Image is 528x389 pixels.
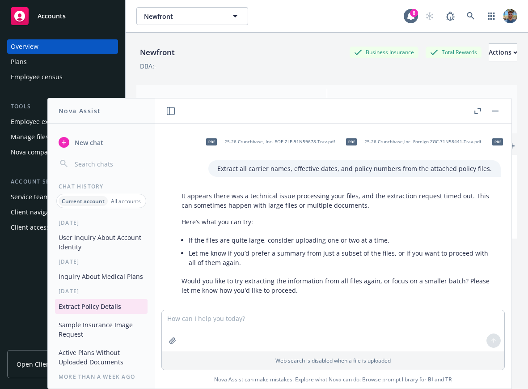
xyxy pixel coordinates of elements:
[7,4,118,29] a: Accounts
[217,164,492,173] p: Extract all carrier names, effective dates, and policy numbers from the attached policy files.
[48,258,155,265] div: [DATE]
[48,219,155,227] div: [DATE]
[7,70,118,84] a: Employee census
[503,9,517,23] img: photo
[55,134,148,150] button: New chat
[340,131,483,153] div: pdf25-26 Crunchbase,Inc. Foreign ZGC-71N58441-Trav.pdf
[7,130,118,144] a: Manage files
[73,138,103,147] span: New chat
[426,47,482,58] div: Total Rewards
[48,287,155,295] div: [DATE]
[421,7,439,25] a: Start snowing
[7,205,118,219] a: Client navigator features
[11,115,98,129] div: Employee experience builder
[182,217,492,227] p: Here’s what you can try:
[73,158,144,170] input: Search chats
[507,141,517,151] a: add
[346,138,357,145] span: pdf
[59,106,101,115] h1: Nova Assist
[189,234,492,247] li: If the files are quite large, consider uploading one or two at a time.
[55,269,148,284] button: Inquiry About Medical Plans
[364,139,481,145] span: 25-26 Crunchbase,Inc. Foreign ZGC-71N58441-Trav.pdf
[11,55,27,69] div: Plans
[182,191,492,210] p: It appears there was a technical issue processing your files, and the extraction request timed ou...
[7,177,118,186] div: Account settings
[167,357,499,364] p: Web search is disabled when a file is uploaded
[189,247,492,269] li: Let me know if you’d prefer a summary from just a subset of the files, or if you want to proceed ...
[111,197,141,205] p: All accounts
[7,190,118,204] a: Service team
[462,7,480,25] a: Search
[7,220,118,235] a: Client access
[7,55,118,69] a: Plans
[214,370,452,389] span: Nova Assist can make mistakes. Explore what Nova can do: Browse prompt library for and
[17,359,83,369] span: Open Client Navigator
[48,373,155,380] div: More than a week ago
[338,96,511,105] span: Servicing team
[62,197,105,205] p: Current account
[445,376,452,383] a: TR
[482,7,500,25] a: Switch app
[7,39,118,54] a: Overview
[11,145,54,159] div: Nova compare
[48,183,155,190] div: Chat History
[38,13,66,20] span: Accounts
[11,39,38,54] div: Overview
[136,7,248,25] button: Newfront
[11,70,63,84] div: Employee census
[206,138,217,145] span: pdf
[11,130,49,144] div: Manage files
[144,96,316,105] span: Account type
[441,7,459,25] a: Report a Bug
[144,12,221,21] span: Newfront
[7,102,118,111] div: Tools
[489,44,517,61] div: Actions
[492,138,503,145] span: pdf
[55,230,148,254] button: User Inquiry About Account Identity
[7,145,118,159] a: Nova compare
[55,345,148,369] button: Active Plans Without Uploaded Documents
[7,115,118,129] a: Employee experience builder
[11,220,50,235] div: Client access
[55,317,148,342] button: Sample Insurance Image Request
[11,190,49,204] div: Service team
[200,131,337,153] div: pdf25-26 Crunchbase, Inc. BOP ZLP-91N59678-Trav.pdf
[489,43,517,61] button: Actions
[224,139,335,145] span: 25-26 Crunchbase, Inc. BOP ZLP-91N59678-Trav.pdf
[11,205,85,219] div: Client navigator features
[140,61,156,71] div: DBA: -
[182,276,492,295] p: Would you like to try extracting the information from all files again, or focus on a smaller batc...
[55,299,148,314] button: Extract Policy Details
[410,9,418,17] div: 8
[350,47,418,58] div: Business Insurance
[136,47,178,58] div: Newfront
[428,376,433,383] a: BI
